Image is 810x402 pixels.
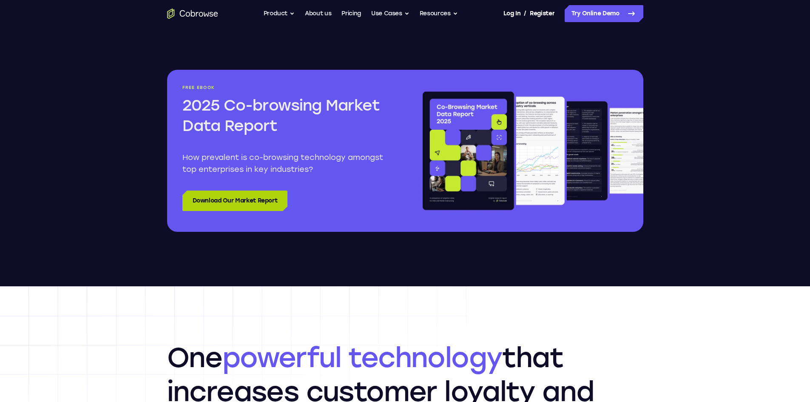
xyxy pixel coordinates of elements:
a: About us [305,5,331,22]
a: Register [530,5,554,22]
button: Resources [420,5,458,22]
h2: 2025 Co-browsing Market Data Report [182,95,390,136]
button: Use Cases [371,5,409,22]
span: powerful technology [222,341,503,374]
a: Go to the home page [167,9,218,19]
p: How prevalent is co-browsing technology amongst top enterprises in key industries? [182,151,390,175]
a: Log In [503,5,520,22]
span: / [524,9,526,19]
a: Pricing [341,5,361,22]
button: Product [264,5,295,22]
a: Try Online Demo [565,5,643,22]
a: Download Our Market Report [182,191,288,211]
img: Co-browsing market overview report book pages [421,85,643,217]
p: Free ebook [182,85,390,90]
